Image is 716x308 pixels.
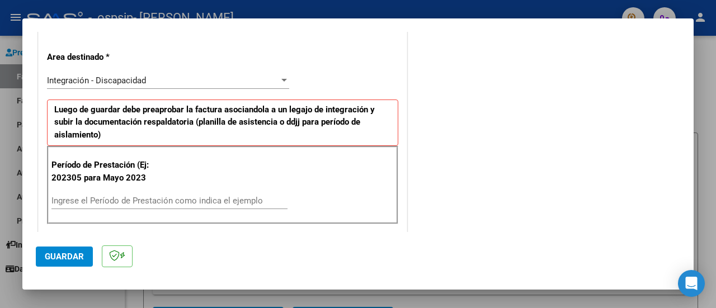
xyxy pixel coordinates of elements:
p: Area destinado * [47,51,152,64]
button: Guardar [36,247,93,267]
div: Open Intercom Messenger [678,270,705,297]
span: ANALISIS PRESTADOR [47,23,132,33]
span: Integración - Discapacidad [47,75,146,86]
p: Período de Prestación (Ej: 202305 para Mayo 2023 [51,159,154,184]
span: Guardar [45,252,84,262]
strong: Luego de guardar debe preaprobar la factura asociandola a un legajo de integración y subir la doc... [54,105,375,140]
